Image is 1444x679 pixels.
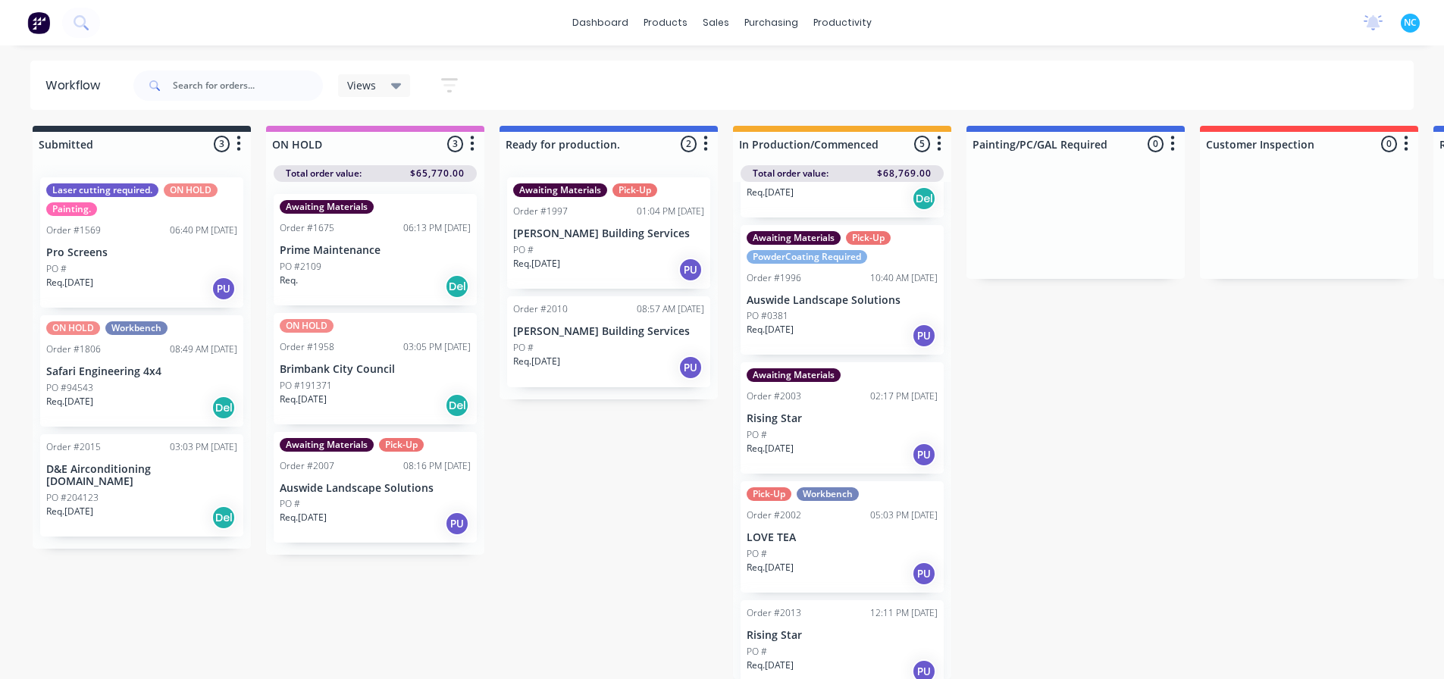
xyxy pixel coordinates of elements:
[403,459,471,473] div: 08:16 PM [DATE]
[274,432,477,543] div: Awaiting MaterialsPick-UpOrder #200708:16 PM [DATE]Auswide Landscape SolutionsPO #Req.[DATE]PU
[347,77,376,93] span: Views
[379,438,424,452] div: Pick-Up
[170,440,237,454] div: 03:03 PM [DATE]
[797,487,859,501] div: Workbench
[46,321,100,335] div: ON HOLD
[410,167,465,180] span: $65,770.00
[274,313,477,424] div: ON HOLDOrder #195803:05 PM [DATE]Brimbank City CouncilPO #191371Req.[DATE]Del
[695,11,737,34] div: sales
[747,606,801,620] div: Order #2013
[846,231,891,245] div: Pick-Up
[445,274,469,299] div: Del
[280,438,374,452] div: Awaiting Materials
[46,224,101,237] div: Order #1569
[877,167,932,180] span: $68,769.00
[612,183,657,197] div: Pick-Up
[678,355,703,380] div: PU
[46,262,67,276] p: PO #
[507,177,710,289] div: Awaiting MaterialsPick-UpOrder #199701:04 PM [DATE][PERSON_NAME] Building ServicesPO #Req.[DATE]PU
[870,606,938,620] div: 12:11 PM [DATE]
[513,243,534,257] p: PO #
[170,343,237,356] div: 08:49 AM [DATE]
[46,381,93,395] p: PO #94543
[636,11,695,34] div: products
[513,205,568,218] div: Order #1997
[912,562,936,586] div: PU
[912,186,936,211] div: Del
[747,547,767,561] p: PO #
[747,294,938,307] p: Auswide Landscape Solutions
[445,512,469,536] div: PU
[747,659,794,672] p: Req. [DATE]
[753,167,828,180] span: Total order value:
[565,11,636,34] a: dashboard
[211,505,236,530] div: Del
[513,257,560,271] p: Req. [DATE]
[46,343,101,356] div: Order #1806
[507,296,710,387] div: Order #201008:57 AM [DATE][PERSON_NAME] Building ServicesPO #Req.[DATE]PU
[280,244,471,257] p: Prime Maintenance
[741,362,944,474] div: Awaiting MaterialsOrder #200302:17 PM [DATE]Rising StarPO #Req.[DATE]PU
[40,177,243,308] div: Laser cutting required.ON HOLDPainting.Order #156906:40 PM [DATE]Pro ScreensPO #Req.[DATE]PU
[747,412,938,425] p: Rising Star
[105,321,168,335] div: Workbench
[280,363,471,376] p: Brimbank City Council
[747,428,767,442] p: PO #
[747,231,841,245] div: Awaiting Materials
[280,379,332,393] p: PO #191371
[46,276,93,289] p: Req. [DATE]
[637,302,704,316] div: 08:57 AM [DATE]
[1404,16,1417,30] span: NC
[46,202,97,216] div: Painting.
[280,221,334,235] div: Order #1675
[46,246,237,259] p: Pro Screens
[27,11,50,34] img: Factory
[741,225,944,355] div: Awaiting MaterialsPick-UpPowderCoating RequiredOrder #199610:40 AM [DATE]Auswide Landscape Soluti...
[747,271,801,285] div: Order #1996
[747,323,794,336] p: Req. [DATE]
[912,324,936,348] div: PU
[46,505,93,518] p: Req. [DATE]
[46,183,158,197] div: Laser cutting required.
[637,205,704,218] div: 01:04 PM [DATE]
[678,258,703,282] div: PU
[46,440,101,454] div: Order #2015
[46,463,237,489] p: D&E Airconditioning [DOMAIN_NAME]
[747,508,801,522] div: Order #2002
[513,302,568,316] div: Order #2010
[40,434,243,537] div: Order #201503:03 PM [DATE]D&E Airconditioning [DOMAIN_NAME]PO #204123Req.[DATE]Del
[173,70,323,101] input: Search for orders...
[513,325,704,338] p: [PERSON_NAME] Building Services
[280,459,334,473] div: Order #2007
[747,250,867,264] div: PowderCoating Required
[280,274,298,287] p: Req.
[286,167,362,180] span: Total order value:
[280,340,334,354] div: Order #1958
[280,497,300,511] p: PO #
[513,341,534,355] p: PO #
[403,340,471,354] div: 03:05 PM [DATE]
[747,368,841,382] div: Awaiting Materials
[747,390,801,403] div: Order #2003
[513,227,704,240] p: [PERSON_NAME] Building Services
[747,531,938,544] p: LOVE TEA
[280,511,327,524] p: Req. [DATE]
[45,77,108,95] div: Workflow
[403,221,471,235] div: 06:13 PM [DATE]
[280,319,334,333] div: ON HOLD
[40,315,243,427] div: ON HOLDWorkbenchOrder #180608:49 AM [DATE]Safari Engineering 4x4PO #94543Req.[DATE]Del
[211,396,236,420] div: Del
[737,11,806,34] div: purchasing
[870,390,938,403] div: 02:17 PM [DATE]
[46,491,99,505] p: PO #204123
[445,393,469,418] div: Del
[870,508,938,522] div: 05:03 PM [DATE]
[747,629,938,642] p: Rising Star
[280,393,327,406] p: Req. [DATE]
[46,365,237,378] p: Safari Engineering 4x4
[870,271,938,285] div: 10:40 AM [DATE]
[912,443,936,467] div: PU
[164,183,218,197] div: ON HOLD
[280,260,321,274] p: PO #2109
[806,11,879,34] div: productivity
